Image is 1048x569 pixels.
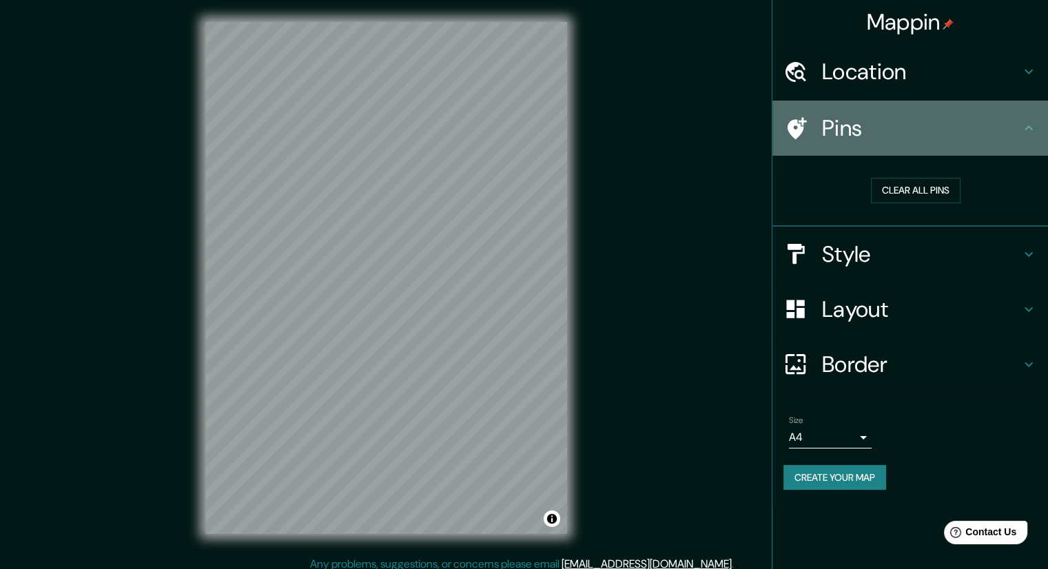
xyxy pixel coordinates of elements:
[783,465,886,490] button: Create your map
[789,426,872,448] div: A4
[772,44,1048,99] div: Location
[772,282,1048,337] div: Layout
[772,101,1048,156] div: Pins
[789,414,803,426] label: Size
[822,296,1020,323] h4: Layout
[822,351,1020,378] h4: Border
[943,19,954,30] img: pin-icon.png
[867,8,954,36] h4: Mappin
[822,114,1020,142] h4: Pins
[871,178,960,203] button: Clear all pins
[205,22,567,534] canvas: Map
[925,515,1033,554] iframe: Help widget launcher
[822,240,1020,268] h4: Style
[772,227,1048,282] div: Style
[772,337,1048,392] div: Border
[544,510,560,527] button: Toggle attribution
[822,58,1020,85] h4: Location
